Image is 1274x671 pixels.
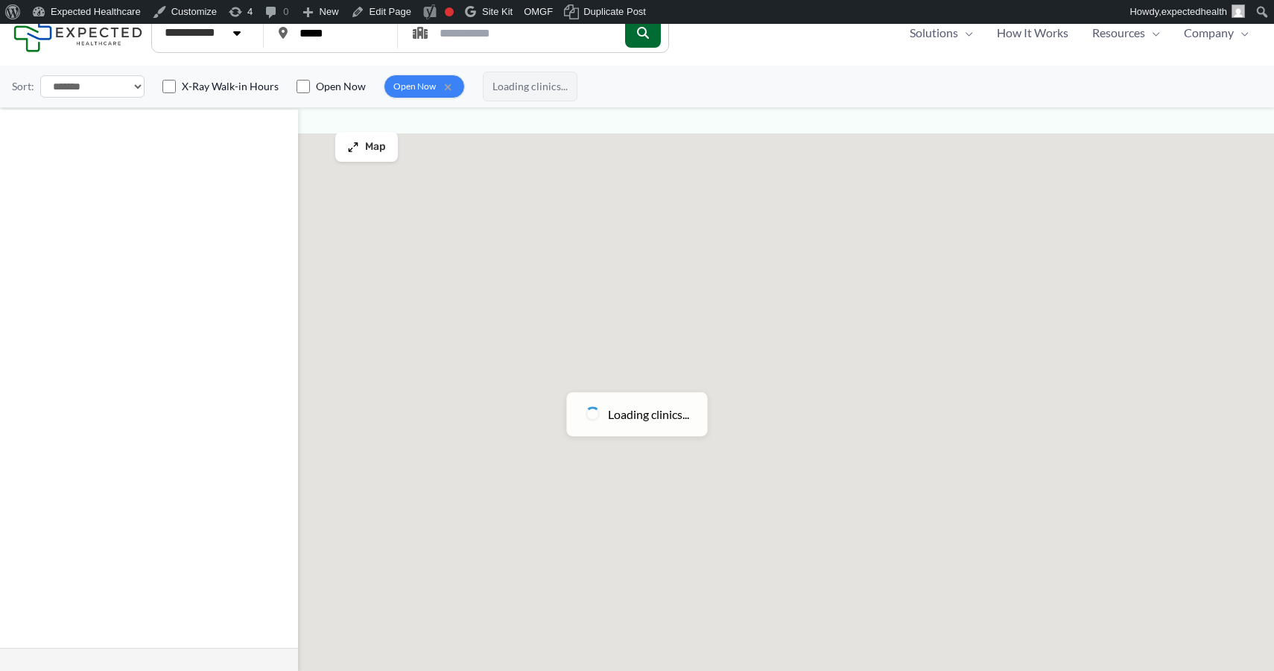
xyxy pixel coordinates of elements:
img: Expected Healthcare Logo - side, dark font, small [13,13,142,51]
span: Loading clinics... [608,403,689,426]
span: How It Works [997,22,1068,44]
a: SolutionsMenu Toggle [898,22,985,44]
label: Open Now [316,79,366,94]
div: Focus keyphrase not set [445,7,454,16]
span: Menu Toggle [1234,22,1249,44]
span: Site Kit [482,6,513,17]
img: Maximize [347,141,359,153]
span: Menu Toggle [1145,22,1160,44]
label: X-Ray Walk-in Hours [182,79,279,94]
span: × [440,79,455,94]
span: Menu Toggle [958,22,973,44]
span: Map [365,141,386,154]
span: expectedhealth [1162,6,1227,17]
span: Resources [1092,22,1145,44]
a: ResourcesMenu Toggle [1080,22,1172,44]
label: Sort: [12,77,34,96]
span: Open Now [393,78,436,95]
a: CompanyMenu Toggle [1172,22,1261,44]
button: Map [335,132,398,162]
span: Loading clinics... [483,72,577,101]
span: Company [1184,22,1234,44]
a: How It Works [985,22,1080,44]
span: Solutions [910,22,958,44]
